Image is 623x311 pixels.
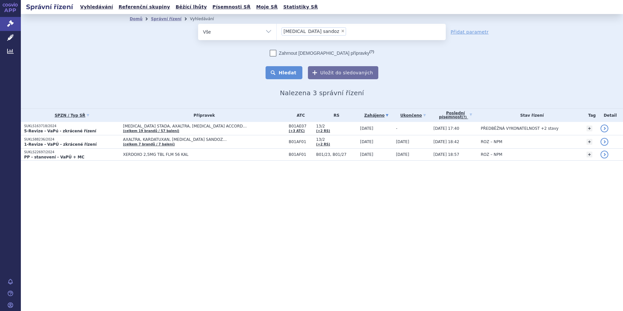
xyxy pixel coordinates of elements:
[369,50,374,54] abbr: (?)
[123,124,285,128] span: [MEDICAL_DATA] STADA, AXALTRA, [MEDICAL_DATA] ACCORD…
[587,152,592,157] a: +
[151,17,181,21] a: Správní řízení
[24,124,120,128] p: SUKLS163718/2024
[282,27,346,36] li: rivaroxaban sandoz
[360,126,373,131] span: [DATE]
[289,129,305,133] a: (+3 ATC)
[313,109,357,122] th: RS
[316,124,357,128] span: 13/2
[583,109,597,122] th: Tag
[130,17,142,21] a: Domů
[24,150,120,155] p: SUKLS22697/2024
[316,142,330,146] a: (+2 RS)
[316,152,357,157] span: B01/23, B01/27
[396,111,430,120] a: Ukončeno
[481,140,502,144] span: ROZ – NPM
[341,29,345,33] span: ×
[597,109,623,122] th: Detail
[396,140,409,144] span: [DATE]
[433,126,459,131] span: [DATE] 17:40
[433,140,459,144] span: [DATE] 18:42
[462,115,467,119] abbr: (?)
[477,109,583,122] th: Stav řízení
[360,152,373,157] span: [DATE]
[280,89,364,97] span: Nalezena 3 správní řízení
[24,137,120,142] p: SUKLS88236/2024
[266,66,302,79] button: Hledat
[451,29,489,35] a: Přidat parametr
[24,129,96,133] strong: 5-Revize - VaPú - zkrácené řízení
[481,126,558,131] span: PŘEDBĚŽNÁ VYKONATELNOST +2 stavy
[283,29,339,34] span: [MEDICAL_DATA] sandoz
[24,142,97,147] strong: 1-Revize - VaPÚ - zkrácené řízení
[281,3,320,11] a: Statistiky SŘ
[316,129,330,133] a: (+2 RS)
[123,129,179,133] a: (celkem 19 brandů / 57 balení)
[360,111,393,120] a: Zahájeno
[120,109,285,122] th: Přípravek
[21,2,78,11] h2: Správní řízení
[396,126,397,131] span: -
[174,3,209,11] a: Běžící lhůty
[78,3,115,11] a: Vyhledávání
[270,50,374,56] label: Zahrnout [DEMOGRAPHIC_DATA] přípravky
[396,152,409,157] span: [DATE]
[601,151,608,158] a: detail
[433,152,459,157] span: [DATE] 18:57
[316,137,357,142] span: 13/2
[433,109,477,122] a: Poslednípísemnost(?)
[123,142,175,146] a: (celkem 7 brandů / 7 balení)
[587,126,592,131] a: +
[117,3,172,11] a: Referenční skupiny
[24,111,120,120] a: SPZN / Typ SŘ
[285,109,313,122] th: ATC
[601,138,608,146] a: detail
[190,14,223,24] li: Vyhledávání
[210,3,253,11] a: Písemnosti SŘ
[254,3,280,11] a: Moje SŘ
[289,152,313,157] span: B01AF01
[289,140,313,144] span: B01AF01
[360,140,373,144] span: [DATE]
[601,125,608,132] a: detail
[123,137,285,142] span: AXALTRA, KARDATUXAN, [MEDICAL_DATA] SANDOZ…
[481,152,502,157] span: ROZ – NPM
[308,66,378,79] button: Uložit do sledovaných
[24,155,84,159] strong: PP - stanovení - VaPÚ + MC
[587,139,592,145] a: +
[289,124,313,128] span: B01AE07
[348,27,352,35] input: [MEDICAL_DATA] sandoz
[123,152,285,157] span: XERDOXO 2,5MG TBL FLM 56 KAL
